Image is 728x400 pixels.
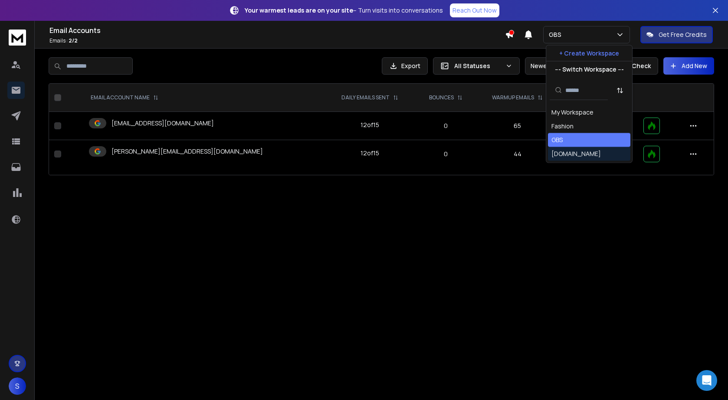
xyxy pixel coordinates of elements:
div: 12 of 15 [361,121,379,129]
p: [EMAIL_ADDRESS][DOMAIN_NAME] [111,119,214,128]
div: 12 of 15 [361,149,379,157]
p: BOUNCES [429,94,454,101]
div: Open Intercom Messenger [696,370,717,391]
strong: Your warmest leads are on your site [245,6,353,14]
p: DAILY EMAILS SENT [341,94,390,101]
p: Reach Out Now [453,6,497,15]
div: My Workspace [551,108,594,117]
p: – Turn visits into conversations [245,6,443,15]
p: WARMUP EMAILS [492,94,534,101]
div: [DOMAIN_NAME] [551,150,601,158]
button: Newest [525,57,581,75]
p: Emails : [49,37,505,44]
p: + Create Workspace [559,49,619,58]
p: 0 [420,150,471,158]
p: GBS [549,30,565,39]
button: Sort by Sort A-Z [611,82,629,99]
div: Fashion [551,122,574,131]
button: Get Free Credits [640,26,713,43]
p: All Statuses [454,62,502,70]
p: 0 [420,121,471,130]
button: + Create Workspace [546,46,632,61]
img: logo [9,30,26,46]
p: [PERSON_NAME][EMAIL_ADDRESS][DOMAIN_NAME] [111,147,263,156]
td: 44 [476,140,559,168]
td: 65 [476,112,559,140]
h1: Email Accounts [49,25,505,36]
p: --- Switch Workspace --- [555,65,624,74]
button: S [9,377,26,395]
div: EMAIL ACCOUNT NAME [91,94,158,101]
span: 2 / 2 [69,37,78,44]
button: Add New [663,57,714,75]
a: Reach Out Now [450,3,499,17]
div: GBS [551,136,563,144]
button: Export [382,57,428,75]
p: Get Free Credits [659,30,707,39]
